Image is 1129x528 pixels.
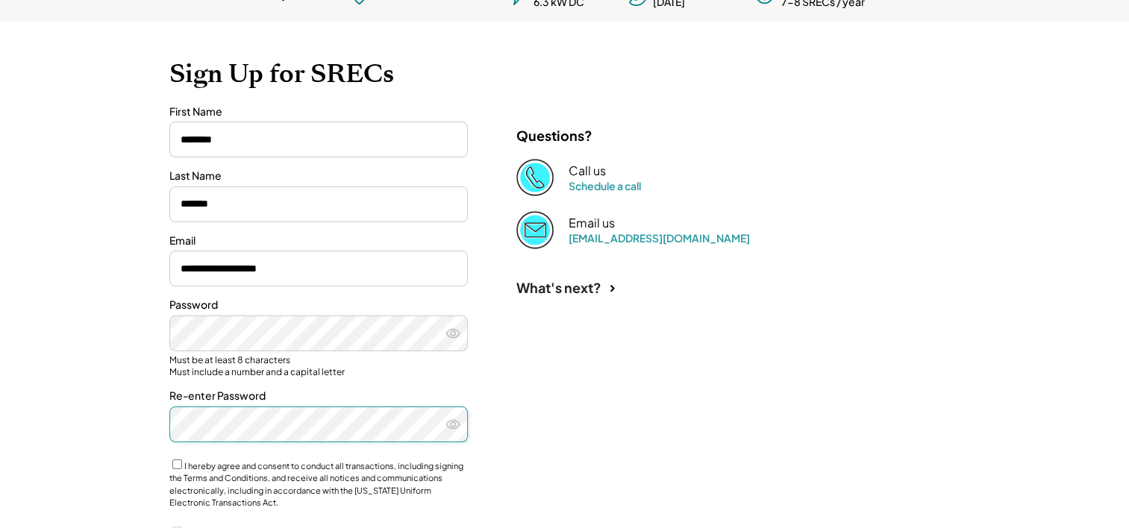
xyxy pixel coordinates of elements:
[516,211,554,248] img: Email%202%403x.png
[516,127,592,144] div: Questions?
[169,354,468,377] div: Must be at least 8 characters Must include a number and a capital letter
[169,58,960,89] h1: Sign Up for SRECs
[169,298,468,312] div: Password
[169,104,468,119] div: First Name
[516,279,601,296] div: What's next?
[169,233,468,248] div: Email
[569,216,615,231] div: Email us
[569,231,750,245] a: [EMAIL_ADDRESS][DOMAIN_NAME]
[169,169,468,183] div: Last Name
[169,461,463,508] label: I hereby agree and consent to conduct all transactions, including signing the Terms and Condition...
[169,389,468,403] div: Re-enter Password
[516,159,554,196] img: Phone%20copy%403x.png
[569,163,606,179] div: Call us
[569,179,641,192] a: Schedule a call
